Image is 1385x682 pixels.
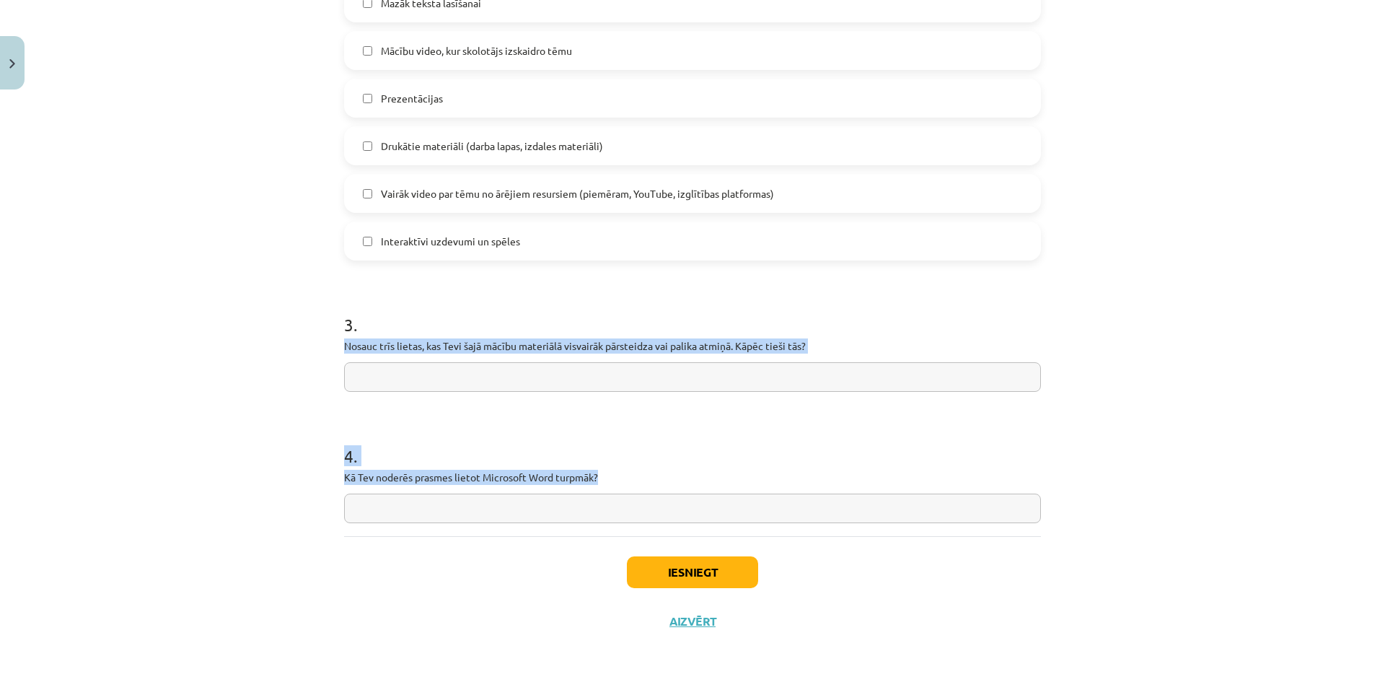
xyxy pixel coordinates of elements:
[9,59,15,69] img: icon-close-lesson-0947bae3869378f0d4975bcd49f059093ad1ed9edebbc8119c70593378902aed.svg
[381,139,603,154] span: Drukātie materiāli (darba lapas, izdales materiāli)
[363,94,372,103] input: Prezentācijas
[363,141,372,151] input: Drukātie materiāli (darba lapas, izdales materiāli)
[381,186,774,201] span: Vairāk video par tēmu no ārējiem resursiem (piemēram, YouTube, izglītības platformas)
[363,189,372,198] input: Vairāk video par tēmu no ārējiem resursiem (piemēram, YouTube, izglītības platformas)
[344,421,1041,465] h1: 4 .
[381,43,572,58] span: Mācību video, kur skolotājs izskaidro tēmu
[363,237,372,246] input: Interaktīvi uzdevumi un spēles
[381,234,520,249] span: Interaktīvi uzdevumi un spēles
[344,470,1041,485] p: Kā Tev noderēs prasmes lietot Microsoft Word turpmāk?
[627,556,758,588] button: Iesniegt
[344,289,1041,334] h1: 3 .
[381,91,443,106] span: Prezentācijas
[363,46,372,56] input: Mācību video, kur skolotājs izskaidro tēmu
[344,338,1041,354] p: Nosauc trīs lietas, kas Tevi šajā mācību materiālā visvairāk pārsteidza vai palika atmiņā. Kāpēc ...
[665,614,720,629] button: Aizvērt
